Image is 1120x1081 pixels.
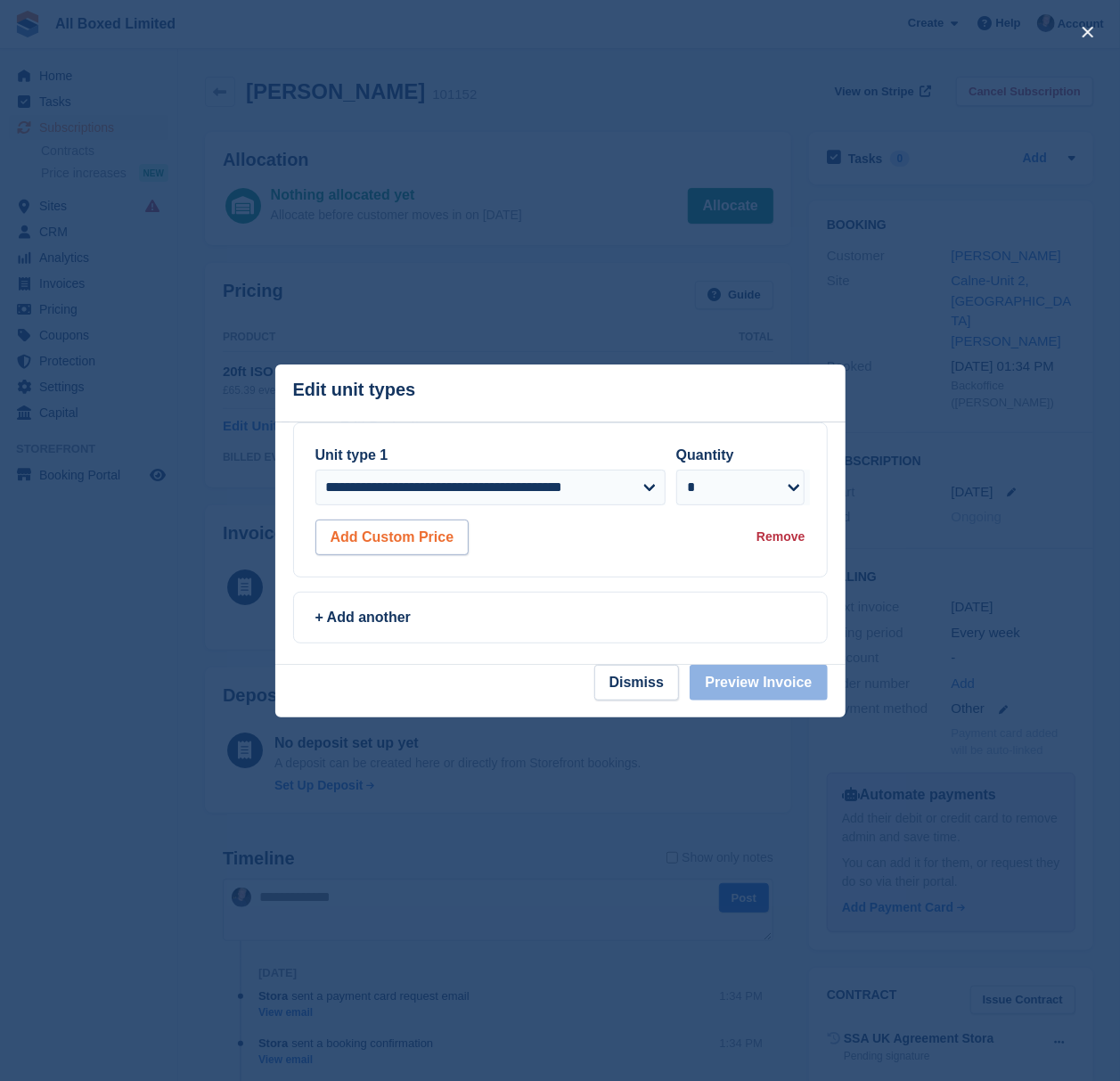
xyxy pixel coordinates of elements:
div: + Add another [315,607,805,628]
div: Remove [756,528,805,546]
label: Quantity [676,447,734,463]
button: Preview Invoice [690,665,827,700]
button: Dismiss [594,665,679,700]
p: Edit unit types [293,380,416,400]
button: Add Custom Price [315,520,470,555]
button: close [1074,18,1102,46]
label: Unit type 1 [315,447,388,463]
a: + Add another [293,592,828,643]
